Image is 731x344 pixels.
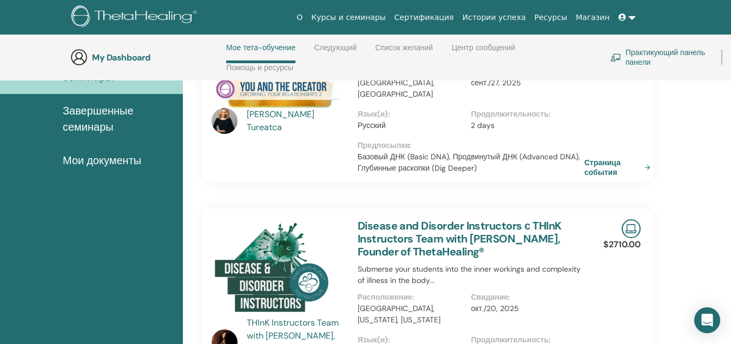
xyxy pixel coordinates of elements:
p: Язык(и) : [358,109,465,120]
img: logo.png [71,5,201,30]
p: Предпосылки : [358,140,584,151]
a: Страница события [584,158,655,177]
a: Магазин [571,8,614,28]
p: Продолжительность : [471,109,578,120]
a: Список желаний [376,43,433,60]
img: Live Online Seminar [622,219,641,238]
h3: My Dashboard [92,52,200,63]
p: $2710.00 [603,238,641,251]
a: Disease and Disorder Instructors с THInK Instructors Team with [PERSON_NAME], Founder of ThetaHea... [358,219,562,259]
a: Истории успеха [458,8,530,28]
div: Open Intercom Messenger [694,307,720,333]
img: default.jpg [212,108,238,134]
a: Сертификация [390,8,458,28]
p: сент./27, 2025 [471,77,578,89]
a: О [292,8,307,28]
span: Мои документы [63,152,141,168]
a: Мое тета-обучение [226,43,295,63]
a: Помощь и ресурсы [226,63,293,80]
p: Свидание : [471,292,578,303]
p: 2 days [471,120,578,131]
a: Практикующий панель панели [610,45,708,69]
p: окт./20, 2025 [471,303,578,314]
p: Базовый ДНК (Basic DNA), Продвинутый ДНК (Advanced DNA), Глубинные раскопки (Dig Deeper) [358,151,584,174]
img: chalkboard-teacher.svg [610,53,621,62]
img: Disease and Disorder Instructors [212,219,345,320]
p: Submerse your students into the inner workings and complexity of illness in the body... [358,264,584,286]
p: [GEOGRAPHIC_DATA], [GEOGRAPHIC_DATA] [358,77,465,100]
a: Курсы и семинары [307,8,390,28]
p: Русский [358,120,465,131]
img: generic-user-icon.jpg [70,49,88,66]
span: Завершенные семинары [63,103,174,135]
p: [GEOGRAPHIC_DATA], [US_STATE], [US_STATE] [358,303,465,326]
a: Ресурсы [530,8,572,28]
p: Расположение : [358,292,465,303]
a: Центр сообщений [452,43,515,60]
a: [PERSON_NAME] Tureatca [247,108,347,134]
a: Следующий [314,43,357,60]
